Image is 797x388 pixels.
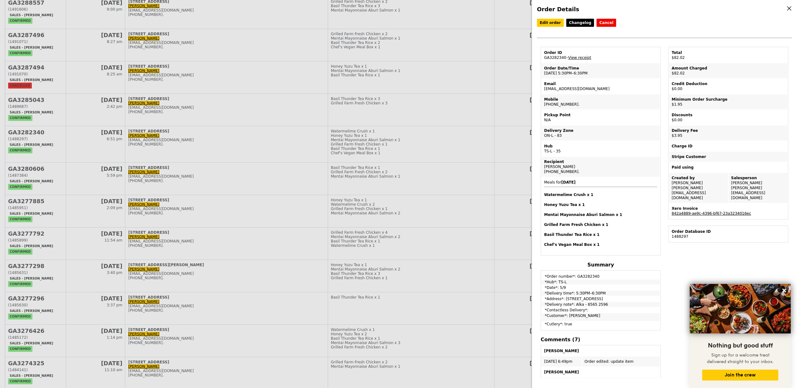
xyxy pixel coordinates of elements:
td: Order edited: update item [582,357,660,366]
h4: Summary [541,262,661,268]
td: *Date*: 5/9 [542,285,660,290]
div: Order ID [544,50,657,55]
h4: Grilled Farm Fresh Chicken x 1 [544,222,657,227]
td: $1.95 [669,94,787,109]
div: Minimum Order Surcharge [672,97,785,102]
td: *Delivery time*: 5:30PM–6:30PM [542,291,660,296]
span: Sign up for a welcome treat delivered straight to your inbox. [707,352,774,364]
td: [PERSON_NAME] [PERSON_NAME][EMAIL_ADDRESS][DOMAIN_NAME] [729,173,788,203]
div: Amount Charged [672,66,785,71]
div: Recipient [544,159,657,164]
button: Cancel [597,19,616,27]
td: [DATE] 5:30PM–6:30PM [542,63,660,78]
h4: Basil Thunder Tea Rice x 1 [544,232,657,237]
td: Order edited: update item [582,378,660,388]
div: Hub [544,144,657,149]
div: Delivery Fee [672,128,785,133]
td: *Cutlery*: true [542,322,660,329]
div: Order Date/Time [544,66,657,71]
span: [DATE] 6:49pm [544,359,572,364]
a: Edit order [537,19,564,27]
div: Stripe Customer [672,154,785,159]
span: Order Details [537,6,579,12]
div: [PHONE_NUMBER]. [544,169,657,174]
span: Meals for [544,180,657,247]
td: [PHONE_NUMBER]. [542,94,660,109]
td: ON-L - 83 [542,126,660,141]
div: Order Database ID [672,229,785,234]
div: Delivery Zone [544,128,657,133]
td: 1488297 [669,227,787,242]
td: $3.95 [669,126,787,141]
td: N/A [542,110,660,125]
div: Pickup Point [544,113,657,117]
td: *Order number*: GA3282340 [542,271,660,279]
h4: Comments (7) [541,337,661,342]
a: 842a4889-ae9c-4396-bf67-23a3234016ec [672,211,751,216]
td: *Contactless Delivery*: [542,308,660,313]
td: *Delivery note*: Alka - 8565 2596 [542,302,660,307]
td: $0.00 [669,79,787,94]
h4: Chef's Vegan Meal Box x 1 [544,242,657,247]
b: [PERSON_NAME] [544,370,579,374]
button: Close [779,285,789,295]
a: View receipt [568,55,591,60]
div: Salesperson [731,175,785,180]
h4: Watermelime Crush x 1 [544,192,657,197]
b: [DATE] [561,180,576,184]
td: [EMAIL_ADDRESS][DOMAIN_NAME] [542,79,660,94]
td: $0.00 [669,110,787,125]
td: TS-L - 35 [542,141,660,156]
div: Created by [672,175,726,180]
span: – [566,55,568,60]
div: Credit Deduction [672,81,785,86]
div: Total [672,50,785,55]
b: [PERSON_NAME] [544,349,579,353]
button: Join the crew [702,370,778,381]
div: Paid using [672,165,785,170]
div: Charge ID [672,144,785,149]
td: *Customer*: [PERSON_NAME] [542,313,660,321]
h4: Mentai Mayonnaise Aburi Salmon x 1 [544,212,657,217]
div: Email [544,81,657,86]
img: DSC07876-Edit02-Large.jpeg [690,284,791,333]
a: Changelog [566,19,594,27]
span: Nothing but good stuff [708,342,773,349]
td: *Address*: [STREET_ADDRESS] [542,296,660,301]
h4: Honey Yuzu Tea x 1 [544,202,657,207]
td: $82.02 [669,63,787,78]
td: GA3282340 [542,48,660,63]
div: Mobile [544,97,657,102]
td: *Hub*: TS-L [542,280,660,285]
td: [PERSON_NAME] [PERSON_NAME][EMAIL_ADDRESS][DOMAIN_NAME] [669,173,728,203]
td: $82.02 [669,48,787,63]
div: Xero Invoice [672,206,785,211]
div: Discounts [672,113,785,117]
div: [PERSON_NAME] [544,164,657,169]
